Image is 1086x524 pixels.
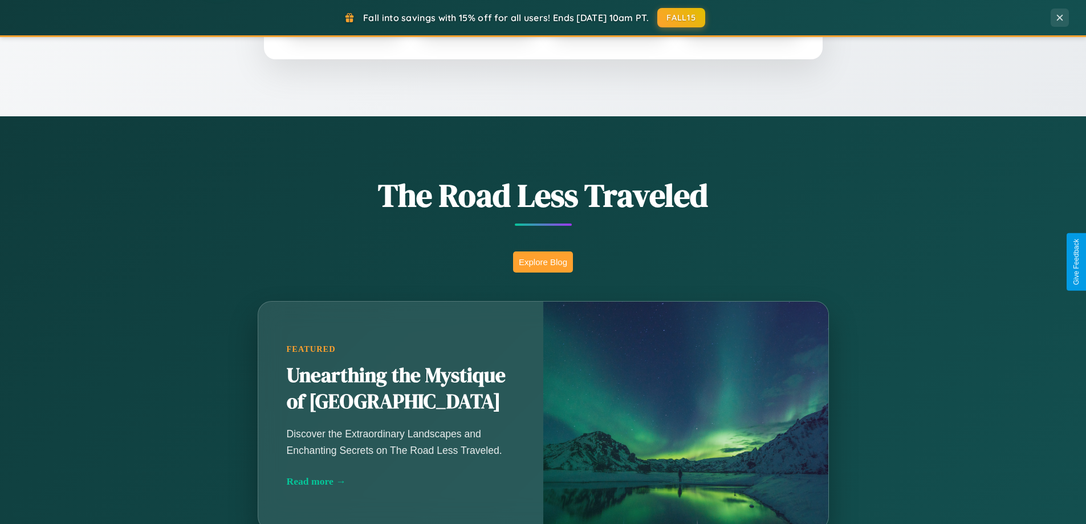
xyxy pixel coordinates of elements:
div: Featured [287,344,515,354]
h1: The Road Less Traveled [201,173,885,217]
h2: Unearthing the Mystique of [GEOGRAPHIC_DATA] [287,363,515,415]
p: Discover the Extraordinary Landscapes and Enchanting Secrets on The Road Less Traveled. [287,426,515,458]
button: Explore Blog [513,251,573,273]
div: Give Feedback [1072,239,1080,285]
span: Fall into savings with 15% off for all users! Ends [DATE] 10am PT. [363,12,649,23]
button: FALL15 [657,8,705,27]
div: Read more → [287,476,515,488]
